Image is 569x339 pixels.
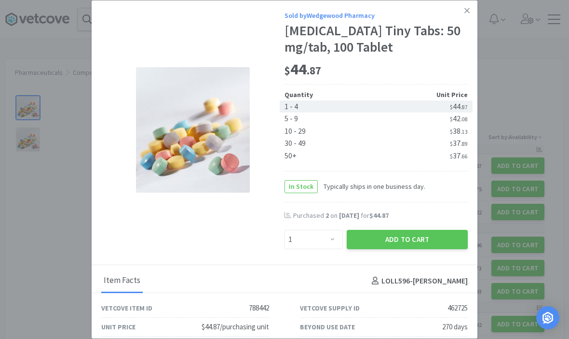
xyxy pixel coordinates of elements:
div: Vetcove Supply ID [300,303,360,313]
span: $ [284,64,290,77]
span: $ [450,128,453,135]
span: $ [450,153,453,160]
div: 462725 [447,302,468,314]
span: $ [450,141,453,147]
span: 2 [325,211,329,220]
span: . 08 [461,116,468,123]
span: Typically ships in one business day. [318,181,425,192]
span: [DATE] [339,211,359,220]
div: $44.87/purchasing unit [202,321,269,333]
div: 788442 [249,302,269,314]
span: 37 [450,138,468,148]
div: Item Facts [101,269,143,293]
span: $ [450,104,453,111]
div: 5 - 9 [284,113,376,125]
span: 42 [450,113,468,123]
div: Open Intercom Messenger [536,306,559,329]
div: Sold by Wedgewood Pharmacy [284,10,468,21]
span: In Stock [285,181,317,193]
div: 30 - 49 [284,137,376,150]
div: Quantity [284,89,376,100]
div: Beyond Use Date [300,322,355,332]
span: . 89 [461,141,468,147]
div: Vetcove Item ID [101,303,152,313]
div: Purchased on for [293,211,468,221]
div: Unit Price [376,89,468,100]
span: . 66 [461,153,468,160]
span: 38 [450,126,468,136]
span: 44 [450,101,468,111]
div: 270 days [442,321,468,333]
span: . 13 [461,128,468,135]
span: $ [450,116,453,123]
span: 44 [284,59,321,79]
div: [MEDICAL_DATA] Tiny Tabs: 50 mg/tab, 100 Tablet [284,23,468,55]
h4: LOLL596 - [PERSON_NAME] [368,275,468,287]
span: 37 [450,151,468,160]
div: 50+ [284,150,376,162]
span: $44.87 [369,211,389,220]
div: Unit Price [101,322,135,332]
span: . 87 [307,64,321,77]
span: . 87 [461,104,468,111]
div: 1 - 4 [284,100,376,113]
img: de3a8dce75754671af1f9164e6be509b_231454.jpeg [136,67,250,193]
div: 10 - 29 [284,125,376,138]
button: Add to Cart [347,230,468,249]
